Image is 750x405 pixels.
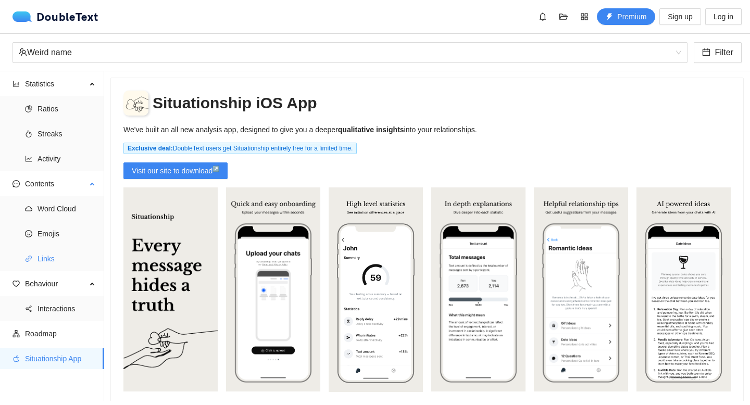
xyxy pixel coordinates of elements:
div: DoubleText [12,11,98,22]
div: We've built an all new analysis app, designed to give you a deeper into your relationships. [123,124,477,135]
span: Roadmap [25,323,96,344]
span: fire [25,130,32,137]
span: Behaviour [25,273,86,294]
button: bell [534,8,551,25]
span: smile [25,230,32,237]
span: Situationship App [25,348,96,369]
span: apartment [12,330,20,337]
span: Weird name [19,43,681,62]
span: message [12,180,20,187]
span: Links [37,248,96,269]
span: cloud [25,205,32,212]
span: Interactions [37,298,96,319]
span: heart [12,280,20,287]
button: Sign up [659,8,701,25]
img: logo [12,11,36,22]
button: Visit our site to download↗ [123,162,228,179]
span: Visit our site to download [132,165,213,176]
div: Weird name [19,43,672,62]
span: share-alt [25,305,32,312]
span: pie-chart [25,105,32,112]
b: Exclusive deal: [128,145,173,152]
img: logo [123,91,148,116]
button: thunderboltPremium [597,8,655,25]
span: Filter [715,46,733,59]
button: calendarFilter [694,42,742,63]
span: bell [535,12,551,21]
span: DoubleText users get Situationship entirely free for a limited time. [123,143,357,154]
span: Statistics [25,73,86,94]
span: folder-open [556,12,571,21]
sup: ↗ [213,166,219,172]
button: Log in [705,8,742,25]
span: Emojis [37,223,96,244]
span: line-chart [25,155,32,162]
h2: Situationship iOS App [153,94,317,111]
span: team [19,48,27,56]
span: Activity [37,148,96,169]
span: bar-chart [12,80,20,87]
a: logoDoubleText [12,11,98,22]
span: appstore [577,12,592,21]
span: Ratios [37,98,96,119]
button: folder-open [555,8,572,25]
span: link [25,255,32,262]
span: Word Cloud [37,198,96,219]
span: apple [12,355,20,362]
span: Premium [617,11,646,22]
span: Sign up [668,11,692,22]
span: Contents [25,173,86,194]
span: thunderbolt [606,13,613,21]
b: qualitative insights [338,125,404,134]
span: calendar [702,48,710,58]
span: Streaks [37,123,96,144]
span: Log in [714,11,733,22]
button: appstore [576,8,593,25]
